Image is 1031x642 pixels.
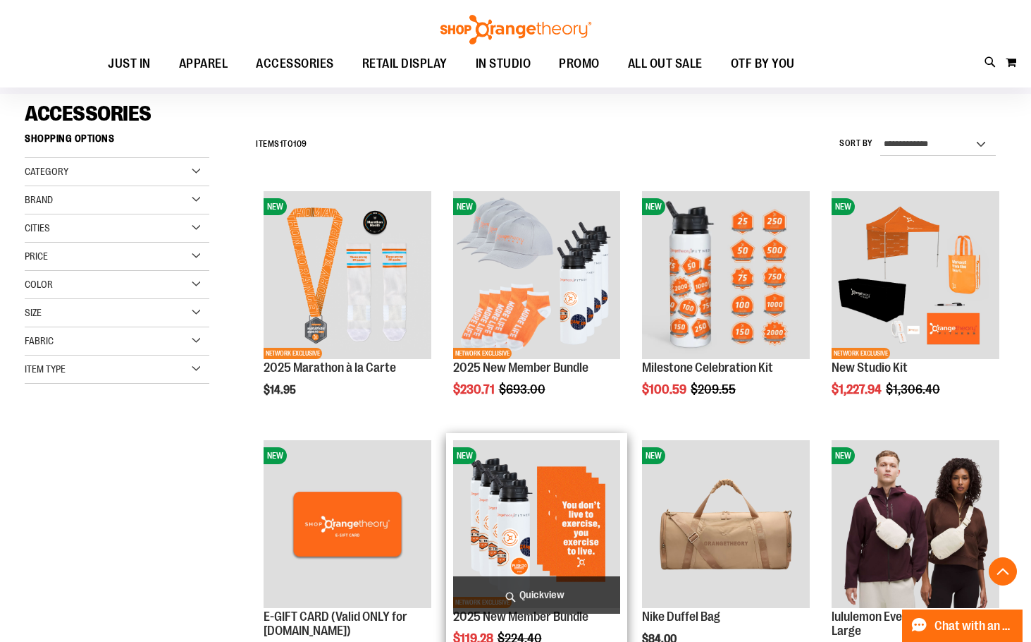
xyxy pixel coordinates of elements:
[825,184,1006,432] div: product
[453,191,621,359] img: 2025 New Member Bundle
[453,447,476,464] span: NEW
[25,279,53,290] span: Color
[264,361,396,375] a: 2025 Marathon à la Carte
[25,250,48,262] span: Price
[453,576,621,614] a: Quickview
[108,48,151,80] span: JUST IN
[25,335,54,346] span: Fabric
[25,126,209,158] strong: Shopping Options
[453,348,512,359] span: NETWORK EXCLUSIVE
[832,440,999,610] a: lululemon Everywhere Belt Bag - LargeNEW
[264,191,431,359] img: 2025 Marathon à la Carte
[832,382,884,396] span: $1,227.94
[832,191,999,359] img: New Studio Kit
[832,191,999,361] a: New Studio KitNEWNETWORK EXCLUSIVE
[559,48,600,80] span: PROMO
[256,48,334,80] span: ACCESSORIES
[264,348,322,359] span: NETWORK EXCLUSIVE
[264,447,287,464] span: NEW
[691,382,738,396] span: $209.55
[453,440,621,610] a: 2025 New Member BundleNEWNETWORK EXCLUSIVE
[635,184,817,432] div: product
[642,191,810,361] a: Milestone Celebration KitNEW
[280,139,283,149] span: 1
[179,48,228,80] span: APPAREL
[264,198,287,215] span: NEW
[628,48,703,80] span: ALL OUT SALE
[902,610,1023,642] button: Chat with an Expert
[264,440,431,610] a: E-GIFT CARD (Valid ONLY for ShopOrangetheory.com)NEW
[257,184,438,432] div: product
[25,102,152,126] span: ACCESSORIES
[25,166,68,177] span: Category
[264,610,407,638] a: E-GIFT CARD (Valid ONLY for [DOMAIN_NAME])
[642,382,689,396] span: $100.59
[989,557,1017,586] button: Back To Top
[453,382,497,396] span: $230.71
[642,440,810,610] a: Nike Duffel BagNEW
[453,191,621,361] a: 2025 New Member BundleNEWNETWORK EXCLUSIVE
[453,440,621,608] img: 2025 New Member Bundle
[264,191,431,361] a: 2025 Marathon à la CarteNEWNETWORK EXCLUSIVE
[642,198,665,215] span: NEW
[25,194,53,205] span: Brand
[832,440,999,608] img: lululemon Everywhere Belt Bag - Large
[256,133,307,155] h2: Items to
[453,198,476,215] span: NEW
[453,610,588,624] a: 2025 New Member Bundle
[453,361,588,375] a: 2025 New Member Bundle
[25,307,42,318] span: Size
[731,48,795,80] span: OTF BY YOU
[839,138,873,150] label: Sort By
[446,184,628,432] div: product
[832,348,890,359] span: NETWORK EXCLUSIVE
[642,361,773,375] a: Milestone Celebration Kit
[886,382,942,396] span: $1,306.40
[499,382,548,396] span: $693.00
[293,139,307,149] span: 109
[642,610,720,624] a: Nike Duffel Bag
[832,610,997,638] a: lululemon Everywhere Belt Bag - Large
[642,447,665,464] span: NEW
[25,222,50,234] span: Cities
[832,447,855,464] span: NEW
[832,361,908,375] a: New Studio Kit
[438,15,593,44] img: Shop Orangetheory
[642,440,810,608] img: Nike Duffel Bag
[476,48,531,80] span: IN STUDIO
[362,48,447,80] span: RETAIL DISPLAY
[934,619,1014,633] span: Chat with an Expert
[264,440,431,608] img: E-GIFT CARD (Valid ONLY for ShopOrangetheory.com)
[264,384,298,396] span: $14.95
[832,198,855,215] span: NEW
[642,191,810,359] img: Milestone Celebration Kit
[25,363,66,375] span: Item Type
